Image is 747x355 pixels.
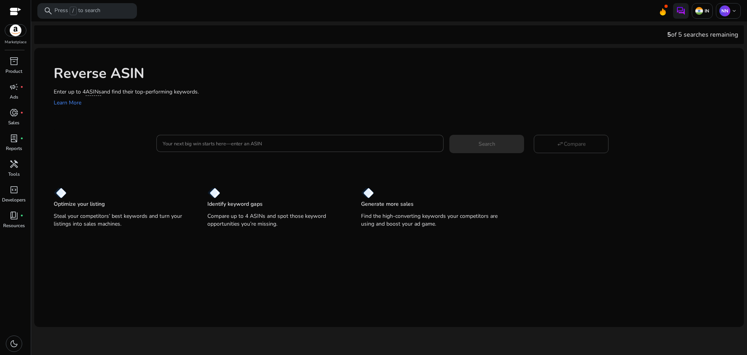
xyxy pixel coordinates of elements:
p: Generate more sales [361,200,414,208]
img: diamond.svg [207,187,220,198]
img: in.svg [695,7,703,15]
p: Optimize your listing [54,200,105,208]
span: fiber_manual_record [20,111,23,114]
span: lab_profile [9,134,19,143]
span: fiber_manual_record [20,214,23,217]
p: Press to search [54,7,100,15]
span: fiber_manual_record [20,137,23,140]
p: Developers [2,196,26,203]
a: Learn More [54,99,81,106]
p: Product [5,68,22,75]
p: Tools [8,171,20,178]
span: ASINs [86,88,101,96]
span: 5 [667,30,671,39]
h1: Reverse ASIN [54,65,736,82]
p: Identify keyword gaps [207,200,263,208]
p: Resources [3,222,25,229]
span: campaign [9,82,19,92]
span: code_blocks [9,185,19,194]
img: diamond.svg [54,187,67,198]
span: donut_small [9,108,19,117]
p: IN [703,8,709,14]
p: Find the high-converting keywords your competitors are using and boost your ad game. [361,212,499,228]
span: dark_mode [9,339,19,348]
span: book_4 [9,211,19,220]
span: / [70,7,77,15]
p: Marketplace [5,39,26,45]
span: keyboard_arrow_down [731,8,737,14]
p: Enter up to 4 and find their top-performing keywords. [54,88,736,96]
p: Reports [6,145,22,152]
span: handyman [9,159,19,169]
span: inventory_2 [9,57,19,66]
p: Compare up to 4 ASINs and spot those keyword opportunities you’re missing. [207,212,345,228]
p: Sales [8,119,19,126]
img: diamond.svg [361,187,374,198]
p: Steal your competitors’ best keywords and turn your listings into sales machines. [54,212,192,228]
p: Ads [10,94,18,101]
img: amazon.svg [5,25,26,36]
p: NN [719,5,730,16]
span: search [44,6,53,16]
span: fiber_manual_record [20,85,23,88]
div: of 5 searches remaining [667,30,738,39]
